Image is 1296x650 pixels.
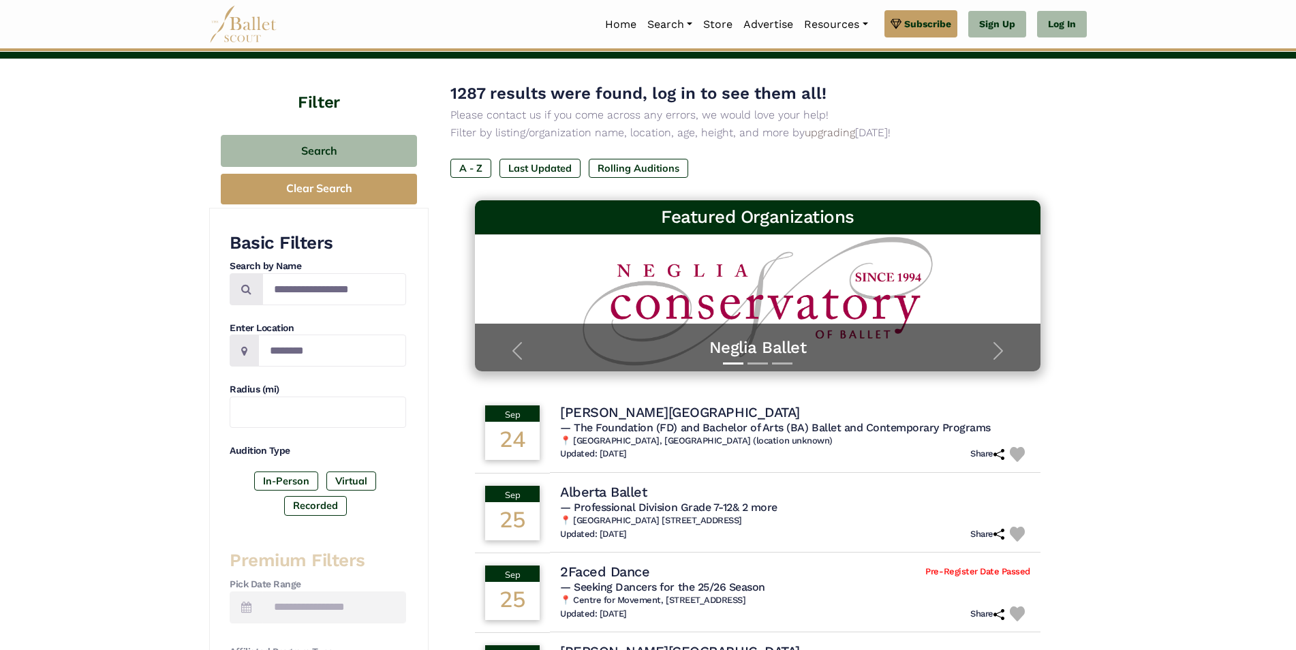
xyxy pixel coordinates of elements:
[450,106,1065,124] p: Please contact us if you come across any errors, we would love your help!
[254,471,318,491] label: In-Person
[485,582,540,620] div: 25
[1037,11,1087,38] a: Log In
[772,356,792,371] button: Slide 3
[230,549,406,572] h3: Premium Filters
[698,10,738,39] a: Store
[258,335,406,367] input: Location
[486,206,1030,229] h3: Featured Organizations
[230,260,406,273] h4: Search by Name
[560,529,627,540] h6: Updated: [DATE]
[970,608,1004,620] h6: Share
[230,578,406,591] h4: Pick Date Range
[560,563,649,581] h4: 2Faced Dance
[230,383,406,397] h4: Radius (mi)
[560,435,1030,447] h6: 📍 [GEOGRAPHIC_DATA], [GEOGRAPHIC_DATA] (location unknown)
[970,448,1004,460] h6: Share
[284,496,347,515] label: Recorded
[560,501,777,514] span: — Professional Division Grade 7-12
[968,11,1026,38] a: Sign Up
[589,159,688,178] label: Rolling Auditions
[904,16,951,31] span: Subscribe
[230,232,406,255] h3: Basic Filters
[600,10,642,39] a: Home
[732,501,777,514] a: & 2 more
[747,356,768,371] button: Slide 2
[221,174,417,204] button: Clear Search
[560,608,627,620] h6: Updated: [DATE]
[891,16,901,31] img: gem.svg
[499,159,581,178] label: Last Updated
[642,10,698,39] a: Search
[560,515,1030,527] h6: 📍 [GEOGRAPHIC_DATA] [STREET_ADDRESS]
[485,486,540,502] div: Sep
[884,10,957,37] a: Subscribe
[560,421,991,434] span: — The Foundation (FD) and Bachelor of Arts (BA) Ballet and Contemporary Programs
[209,59,429,114] h4: Filter
[560,581,765,593] span: — Seeking Dancers for the 25/26 Season
[450,84,827,103] span: 1287 results were found, log in to see them all!
[970,529,1004,540] h6: Share
[560,448,627,460] h6: Updated: [DATE]
[221,135,417,167] button: Search
[485,405,540,422] div: Sep
[262,273,406,305] input: Search by names...
[925,566,1030,578] span: Pre-Register Date Passed
[723,356,743,371] button: Slide 1
[485,502,540,540] div: 25
[738,10,799,39] a: Advertise
[485,422,540,460] div: 24
[560,595,1030,606] h6: 📍 Centre for Movement, [STREET_ADDRESS]
[450,159,491,178] label: A - Z
[560,403,800,421] h4: [PERSON_NAME][GEOGRAPHIC_DATA]
[450,124,1065,142] p: Filter by listing/organization name, location, age, height, and more by [DATE]!
[230,444,406,458] h4: Audition Type
[560,483,647,501] h4: Alberta Ballet
[805,126,855,139] a: upgrading
[485,566,540,582] div: Sep
[489,337,1027,358] a: Neglia Ballet
[230,322,406,335] h4: Enter Location
[799,10,873,39] a: Resources
[326,471,376,491] label: Virtual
